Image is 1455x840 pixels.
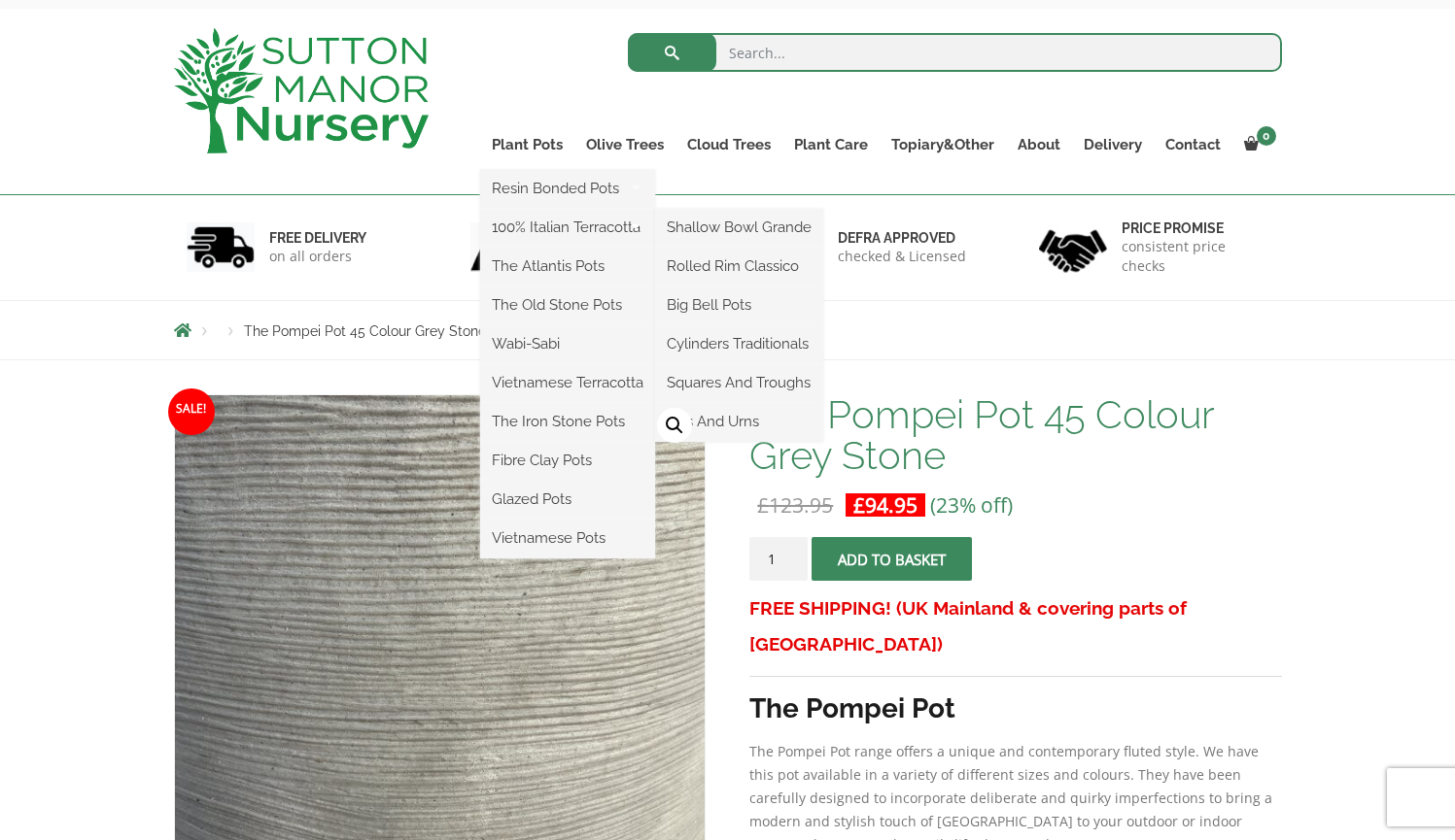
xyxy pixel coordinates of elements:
[269,247,366,266] p: on all orders
[655,290,823,319] a: Big Bell Pots
[174,322,1282,338] nav: Breadcrumbs
[480,407,655,436] a: The Iron Stone Pots
[480,131,574,158] a: Plant Pots
[749,692,955,724] strong: The Pompei Pot
[930,491,1013,519] span: (23% off)
[838,229,966,247] h6: Defra approved
[1039,218,1107,277] img: 4.jpg
[1122,237,1269,276] p: consistent price checks
[655,252,823,281] a: Rolled Rim Classico
[853,491,918,519] bdi: 94.95
[782,131,880,158] a: Plant Care
[574,131,676,158] a: Olive Trees
[812,537,972,581] button: Add to basket
[244,323,486,339] span: The Pompei Pot 45 Colour Grey Stone
[655,368,823,397] a: Squares And Troughs
[480,485,655,514] a: Glazed Pots
[838,247,966,266] p: checked & Licensed
[470,222,538,272] img: 2.jpg
[655,213,823,242] a: Shallow Bowl Grande
[655,329,823,358] a: Cylinders Traditionals
[749,537,808,581] input: Product quantity
[187,222,255,272] img: 1.jpg
[749,590,1281,662] h3: FREE SHIPPING! (UK Mainland & covering parts of [GEOGRAPHIC_DATA])
[480,290,655,319] a: The Old Stone Pots
[269,229,366,247] h6: FREE DELIVERY
[480,368,655,397] a: Vietnamese Terracotta
[480,252,655,281] a: The Atlantis Pots
[880,131,1006,158] a: Topiary&Other
[480,329,655,358] a: Wabi-Sabi
[628,33,1282,72] input: Search...
[853,491,865,519] span: £
[676,131,782,158] a: Cloud Trees
[757,491,769,519] span: £
[480,213,655,242] a: 100% Italian Terracotta
[1122,219,1269,237] h6: Price promise
[480,446,655,475] a: Fibre Clay Pots
[657,408,692,443] a: View full-screen image gallery
[1154,131,1232,158] a: Contact
[1257,126,1276,146] span: 0
[1232,131,1282,158] a: 0
[757,491,833,519] bdi: 123.95
[1072,131,1154,158] a: Delivery
[174,28,429,153] img: logo
[168,388,215,435] span: Sale!
[480,174,655,203] a: Resin Bonded Pots
[655,407,823,436] a: Jars And Urns
[1006,131,1072,158] a: About
[749,394,1281,476] h1: The Pompei Pot 45 Colour Grey Stone
[480,523,655,553] a: Vietnamese Pots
